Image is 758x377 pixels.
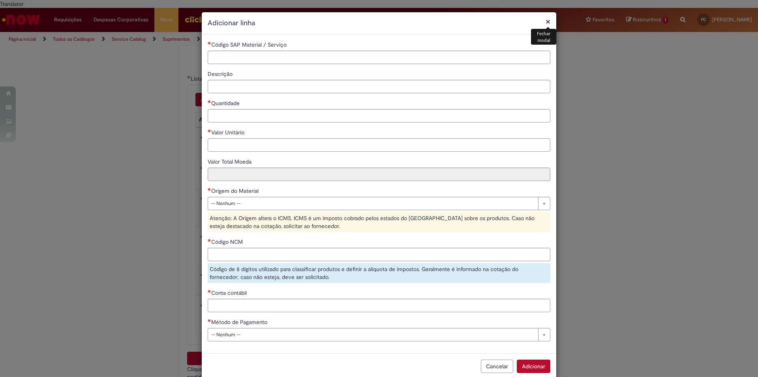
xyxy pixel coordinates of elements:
[211,289,248,296] span: Conta contábil
[211,238,244,245] span: Código NCM
[208,80,550,93] input: Descrição
[208,41,211,45] span: Necessários
[208,129,211,132] span: Necessários
[211,187,260,194] span: Origem do Material
[211,197,534,210] span: -- Nenhum --
[211,41,288,48] span: Código SAP Material / Serviço
[208,158,253,165] span: Somente leitura - Valor Total Moeda
[208,168,550,181] input: Valor Total Moeda
[208,70,234,77] span: Descrição
[208,239,211,242] span: Necessários
[208,188,211,191] span: Necessários
[211,328,534,341] span: -- Nenhum --
[208,51,550,64] input: Código SAP Material / Serviço
[211,100,241,107] span: Quantidade
[208,248,550,261] input: Código NCM
[208,138,550,152] input: Valor Unitário
[208,319,211,322] span: Necessários
[208,100,211,103] span: Necessários
[208,109,550,123] input: Quantidade
[211,129,246,136] span: Valor Unitário
[481,360,513,373] button: Cancelar
[211,319,269,326] span: Método de Pagamento
[517,360,550,373] button: Adicionar
[208,212,550,232] div: Atenção: A Origem altera o ICMS. ICMS é um imposto cobrado pelos estados do [GEOGRAPHIC_DATA] sob...
[208,299,550,312] input: Conta contábil
[208,290,211,293] span: Necessários
[208,18,550,28] h2: Adicionar linha
[531,29,556,45] div: Fechar modal
[546,17,550,26] button: Fechar modal
[208,263,550,283] div: Código de 8 dígitos utilizado para classificar produtos e definir a alíquota de impostos. Geralme...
